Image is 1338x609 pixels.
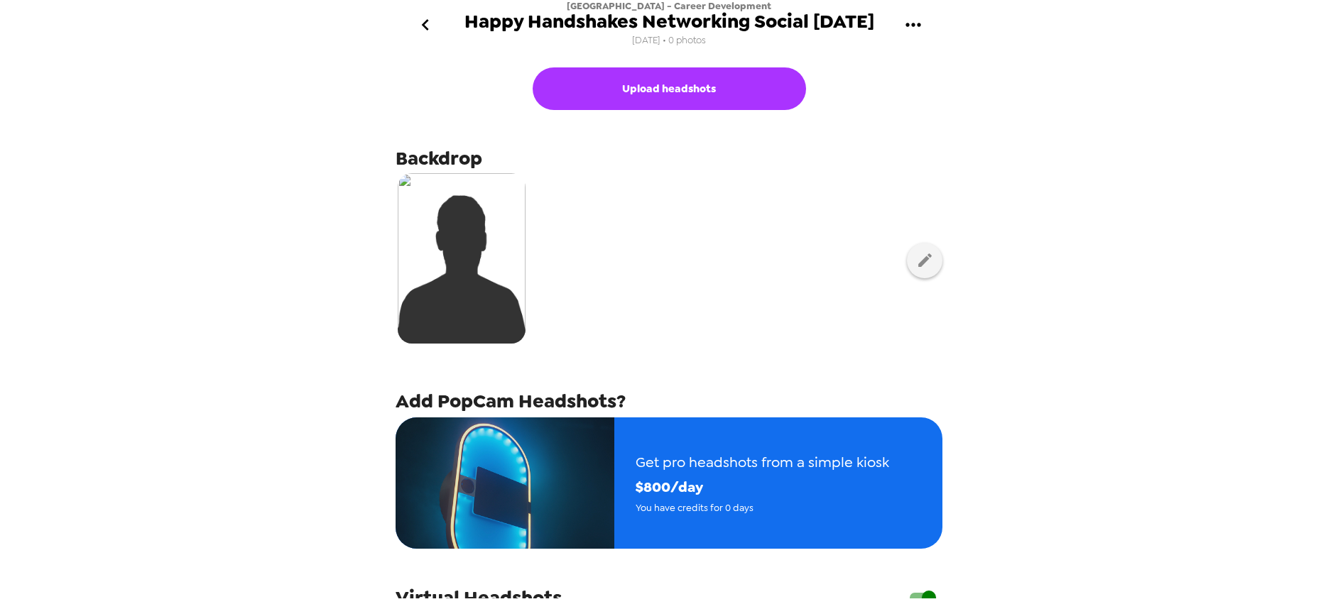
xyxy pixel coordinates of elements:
button: go back [402,2,448,48]
span: [DATE] • 0 photos [632,31,706,50]
span: You have credits for 0 days [636,500,889,516]
span: Add PopCam Headshots? [396,388,626,414]
button: Get pro headshots from a simple kiosk$800/dayYou have credits for 0 days [396,417,942,549]
span: $ 800 /day [636,475,889,500]
button: Upload headshots [533,67,806,110]
img: popcam example [396,417,614,549]
span: Happy Handshakes Networking Social [DATE] [464,12,874,31]
span: Get pro headshots from a simple kiosk [636,450,889,475]
span: Backdrop [396,146,482,171]
img: silhouette [398,173,526,344]
button: gallery menu [890,2,936,48]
